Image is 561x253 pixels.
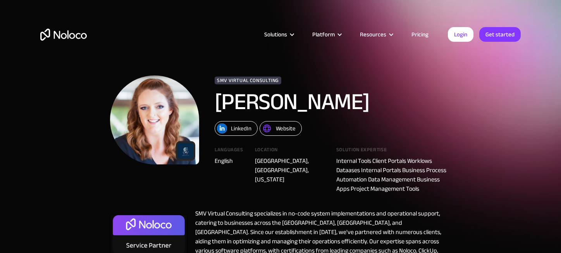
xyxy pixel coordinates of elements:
[360,29,386,39] div: Resources
[303,29,350,39] div: Platform
[215,147,243,156] div: Languages
[479,27,521,42] a: Get started
[215,121,258,136] a: LinkedIn
[215,77,281,84] div: SMV Virtual Consulting
[255,156,325,184] div: [GEOGRAPHIC_DATA], [GEOGRAPHIC_DATA], [US_STATE]
[264,29,287,39] div: Solutions
[40,29,87,41] a: home
[402,29,438,39] a: Pricing
[255,147,325,156] div: Location
[215,156,243,166] div: English
[215,90,428,113] h1: [PERSON_NAME]
[448,27,473,42] a: Login
[276,123,296,133] div: Website
[231,123,251,133] div: LinkedIn
[350,29,402,39] div: Resources
[312,29,335,39] div: Platform
[336,147,451,156] div: Solution expertise
[260,121,302,136] a: Website
[336,156,451,193] div: Internal Tools Client Portals Worklows Dataases Internal Portals Business Process Automation Data...
[255,29,303,39] div: Solutions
